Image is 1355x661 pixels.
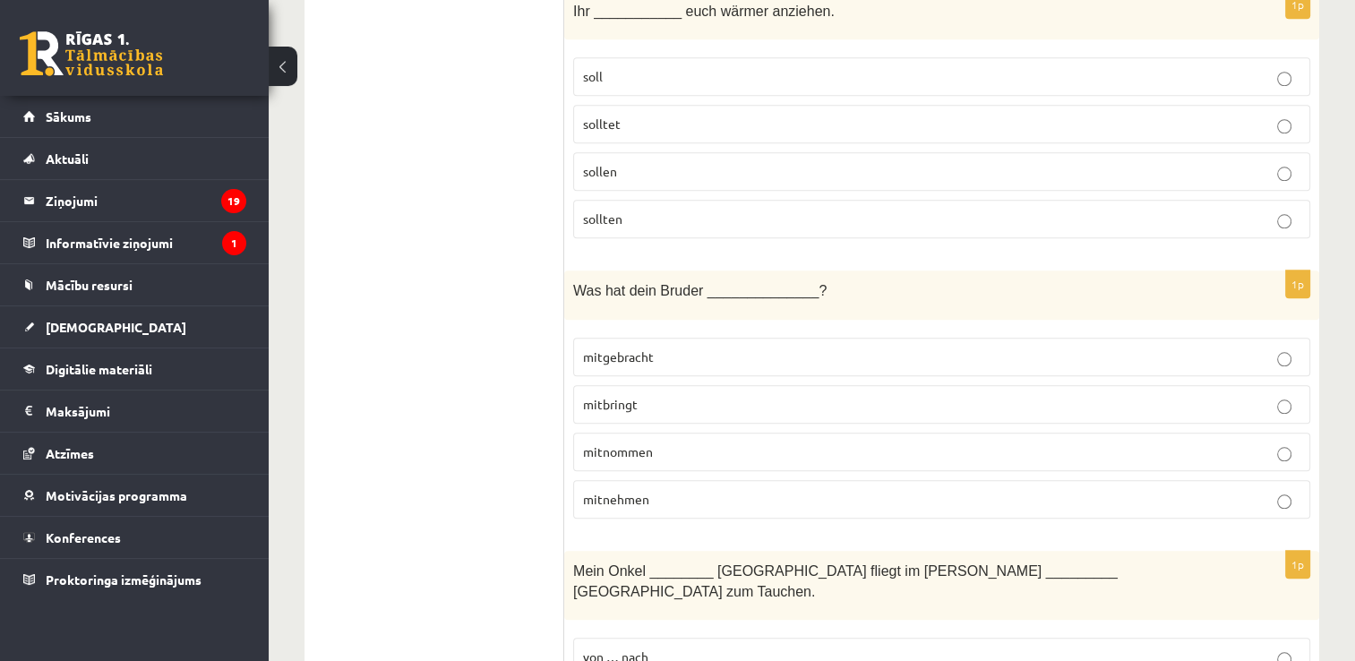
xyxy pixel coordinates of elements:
a: Proktoringa izmēģinājums [23,559,246,600]
a: Ziņojumi19 [23,180,246,221]
span: soll [583,68,603,84]
a: Aktuāli [23,138,246,179]
span: Konferences [46,529,121,545]
span: Ihr ___________ euch wärmer anziehen. [573,4,835,19]
span: Was hat dein Bruder ______________? [573,283,827,298]
input: soll [1277,72,1291,86]
span: Proktoringa izmēģinājums [46,571,202,588]
span: Aktuāli [46,150,89,167]
a: [DEMOGRAPHIC_DATA] [23,306,246,348]
i: 19 [221,189,246,213]
i: 1 [222,231,246,255]
span: Digitālie materiāli [46,361,152,377]
input: solltet [1277,119,1291,133]
span: sollten [583,210,622,227]
input: mitgebracht [1277,352,1291,366]
input: mitnehmen [1277,494,1291,509]
p: 1p [1285,550,1310,579]
span: mitnommen [583,443,653,459]
span: Mein Onkel ________ [GEOGRAPHIC_DATA] fliegt im [PERSON_NAME] _________ [GEOGRAPHIC_DATA] zum Tau... [573,563,1118,599]
a: Mācību resursi [23,264,246,305]
span: sollen [583,163,617,179]
input: sollen [1277,167,1291,181]
a: Digitālie materiāli [23,348,246,390]
a: Konferences [23,517,246,558]
legend: Maksājumi [46,391,246,432]
span: Mācību resursi [46,277,133,293]
span: solltet [583,116,621,132]
span: mitnehmen [583,491,649,507]
span: Motivācijas programma [46,487,187,503]
a: Informatīvie ziņojumi1 [23,222,246,263]
input: mitbringt [1277,399,1291,414]
input: sollten [1277,214,1291,228]
a: Atzīmes [23,433,246,474]
span: [DEMOGRAPHIC_DATA] [46,319,186,335]
a: Sākums [23,96,246,137]
legend: Ziņojumi [46,180,246,221]
a: Rīgas 1. Tālmācības vidusskola [20,31,163,76]
legend: Informatīvie ziņojumi [46,222,246,263]
span: mitgebracht [583,348,654,365]
span: mitbringt [583,396,638,412]
input: mitnommen [1277,447,1291,461]
span: Atzīmes [46,445,94,461]
p: 1p [1285,270,1310,298]
a: Motivācijas programma [23,475,246,516]
a: Maksājumi [23,391,246,432]
span: Sākums [46,108,91,124]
